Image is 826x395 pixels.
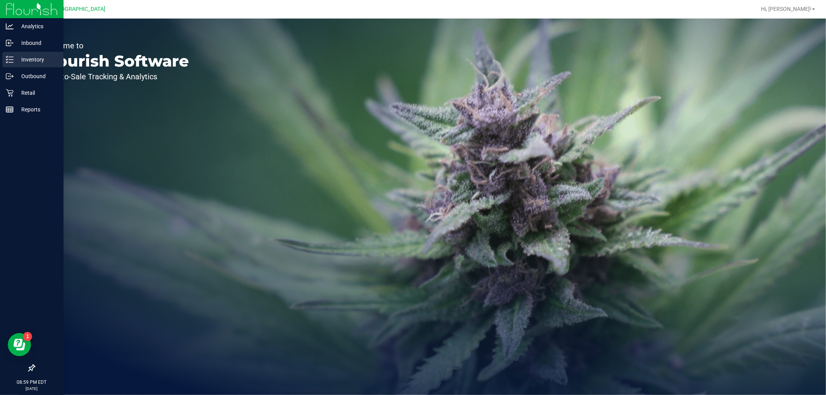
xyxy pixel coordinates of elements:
p: Seed-to-Sale Tracking & Analytics [42,73,189,80]
span: Hi, [PERSON_NAME]! [761,6,811,12]
p: Outbound [14,72,60,81]
p: Retail [14,88,60,97]
inline-svg: Outbound [6,72,14,80]
p: [DATE] [3,386,60,392]
inline-svg: Retail [6,89,14,97]
iframe: Resource center [8,333,31,356]
inline-svg: Inbound [6,39,14,47]
p: Flourish Software [42,53,189,69]
inline-svg: Inventory [6,56,14,63]
p: 08:59 PM EDT [3,379,60,386]
p: Analytics [14,22,60,31]
p: Inventory [14,55,60,64]
inline-svg: Reports [6,106,14,113]
p: Reports [14,105,60,114]
p: Welcome to [42,42,189,50]
inline-svg: Analytics [6,22,14,30]
p: Inbound [14,38,60,48]
span: [GEOGRAPHIC_DATA] [53,6,106,12]
iframe: Resource center unread badge [23,332,32,341]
